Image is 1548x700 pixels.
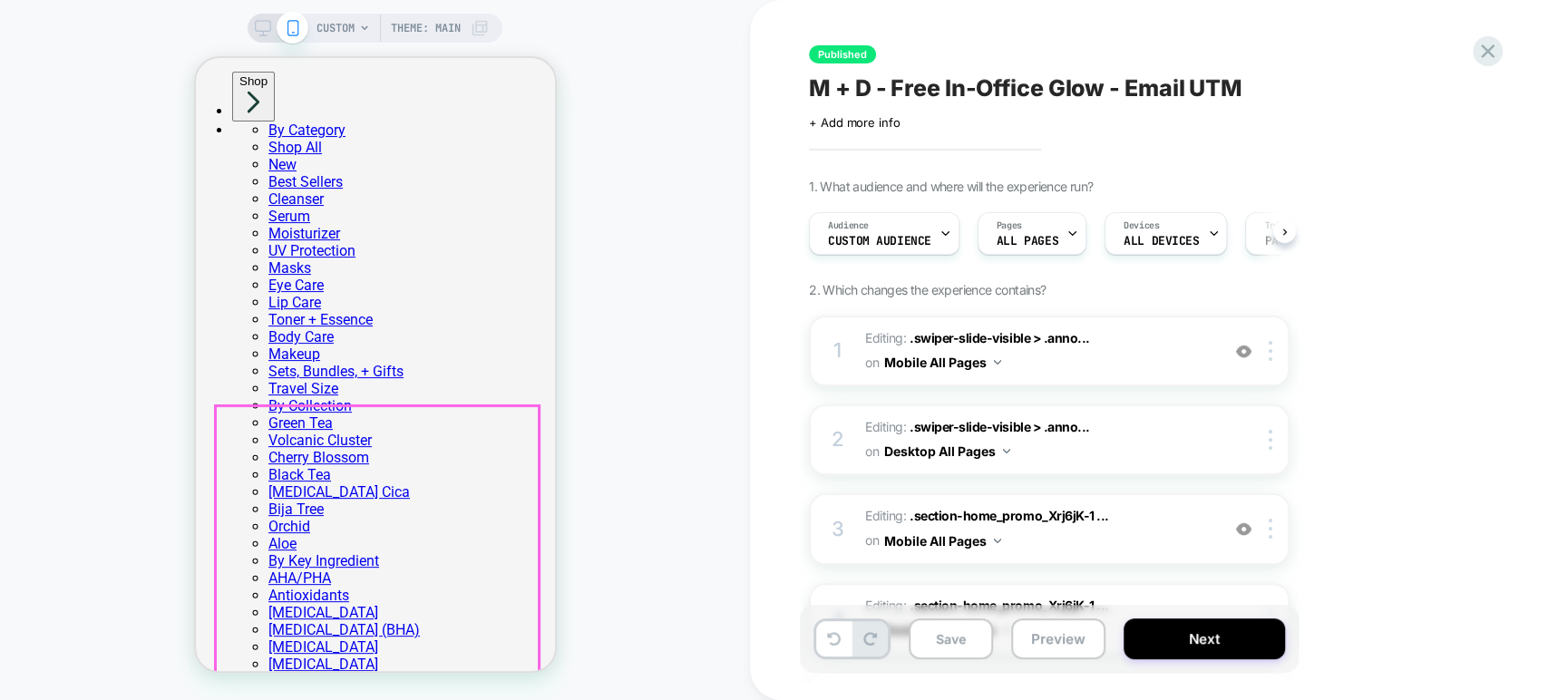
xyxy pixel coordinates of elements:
div: 2 [829,422,847,458]
span: Audience [828,219,869,232]
span: Editing : [865,326,1211,375]
a: Makeup [73,287,124,305]
a: Eye Care [73,219,128,236]
a: Lip Care [73,236,125,253]
span: Theme: MAIN [391,14,461,43]
a: Shop All [73,81,126,98]
span: 2. Which changes the experience contains? [809,282,1046,297]
span: on [865,351,879,374]
img: close [1269,341,1272,361]
span: Page Load [1264,235,1326,248]
a: New [73,98,101,115]
a: [MEDICAL_DATA] [73,598,182,615]
span: Editing : [865,504,1211,553]
img: down arrow [994,360,1001,365]
div: 1 [829,333,847,369]
a: Serum [73,150,114,167]
span: CUSTOM [316,14,355,43]
span: Pages [997,219,1022,232]
img: close [1269,519,1272,539]
a: Orchid [73,460,114,477]
img: close [1269,430,1272,450]
a: [MEDICAL_DATA] [73,546,182,563]
a: Travel Size [73,322,142,339]
span: .swiper-slide-visible > .anno... [910,330,1090,345]
a: Toner + Essence [73,253,177,270]
a: Cherry Blossom [73,391,173,408]
span: .section-home_promo_Xrj6jK-1 ... [910,598,1109,613]
a: Body Care [73,270,138,287]
span: ALL PAGES [997,235,1058,248]
span: .swiper-slide-visible > .anno... [910,419,1090,434]
a: AHA/PHA [73,511,135,529]
span: 1. What audience and where will the experience run? [809,179,1093,194]
a: Moisturizer [73,167,144,184]
a: [MEDICAL_DATA] (BHA) [73,563,224,580]
a: Black Tea [73,408,135,425]
span: + Add more info [809,115,900,130]
button: Mobile All Pages [884,528,1001,554]
button: Save [909,618,993,659]
a: By Collection [73,339,156,356]
button: Next [1124,618,1285,659]
img: down arrow [1003,449,1010,453]
button: Shop [36,14,79,63]
a: [MEDICAL_DATA] Cica [73,425,214,442]
span: M + D - Free In-Office Glow - Email UTM [809,74,1242,102]
span: .section-home_promo_Xrj6jK-1 ... [910,508,1109,523]
span: Trigger [1264,219,1300,232]
span: Editing : [865,415,1211,464]
a: Sets, Bundles, + Gifts [73,305,208,322]
span: Devices [1124,219,1159,232]
span: on [865,440,879,462]
img: down arrow [994,539,1001,543]
span: on [865,529,879,551]
button: Desktop All Pages [884,438,1010,464]
a: Antioxidants [73,529,153,546]
img: crossed eye [1236,344,1251,359]
a: Masks [73,201,115,219]
button: Mobile All Pages [884,349,1001,375]
img: crossed eye [1236,521,1251,537]
span: Published [809,45,876,63]
div: 3 [829,511,847,548]
span: Custom Audience [828,235,931,248]
a: [MEDICAL_DATA] [73,580,182,598]
span: ALL DEVICES [1124,235,1199,248]
button: Preview [1011,618,1105,659]
div: 4 [829,600,847,637]
a: Bija Tree [73,442,128,460]
a: Volcanic Cluster [73,374,176,391]
a: UV Protection [73,184,160,201]
a: By Category [73,63,150,81]
a: Aloe [73,477,101,494]
a: Best Sellers [73,115,147,132]
a: Green Tea [73,356,137,374]
span: Editing : [865,594,1211,643]
a: Cleanser [73,132,128,150]
a: By Key Ingredient [73,494,183,511]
